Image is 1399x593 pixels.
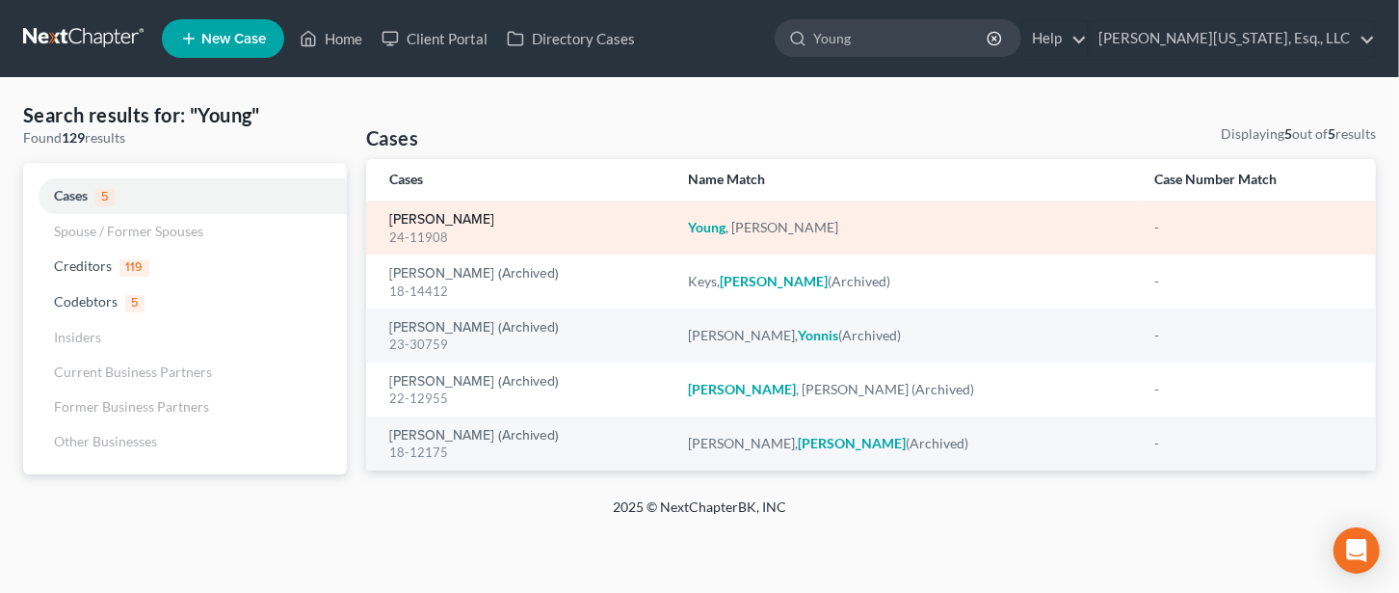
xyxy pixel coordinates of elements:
[23,424,347,459] a: Other Businesses
[1089,21,1375,56] a: [PERSON_NAME][US_STATE], Esq., LLC
[54,257,112,274] span: Creditors
[1154,380,1353,399] div: -
[201,32,266,46] span: New Case
[23,320,347,355] a: Insiders
[688,219,726,235] em: Young
[389,283,657,301] div: 18-14412
[366,159,673,201] th: Cases
[688,218,1123,237] div: , [PERSON_NAME]
[54,433,157,449] span: Other Businesses
[23,214,347,249] a: Spouse / Former Spouses
[1154,272,1353,291] div: -
[497,21,645,56] a: Directory Cases
[389,429,559,443] a: [PERSON_NAME] (Archived)
[23,178,347,214] a: Cases5
[23,101,347,128] h4: Search results for: "Young"
[23,355,347,390] a: Current Business Partners
[389,375,559,389] a: [PERSON_NAME] (Archived)
[54,293,118,310] span: Codebtors
[119,259,149,277] span: 119
[688,272,1123,291] div: Keys, (Archived)
[1154,326,1353,345] div: -
[1154,218,1353,237] div: -
[1221,124,1376,144] div: Displaying out of results
[798,435,906,451] em: [PERSON_NAME]
[95,189,115,206] span: 5
[1333,527,1380,574] div: Open Intercom Messenger
[54,329,101,345] span: Insiders
[1154,434,1353,453] div: -
[688,434,1123,453] div: [PERSON_NAME], (Archived)
[23,390,347,424] a: Former Business Partners
[673,159,1139,201] th: Name Match
[688,326,1123,345] div: [PERSON_NAME], (Archived)
[290,21,372,56] a: Home
[389,336,657,354] div: 23-30759
[1284,125,1292,142] strong: 5
[1328,125,1335,142] strong: 5
[389,229,657,247] div: 24-11908
[366,124,418,151] h4: Cases
[54,364,212,380] span: Current Business Partners
[720,273,828,289] em: [PERSON_NAME]
[54,398,209,415] span: Former Business Partners
[150,498,1249,532] div: 2025 © NextChapterBK, INC
[62,129,85,146] strong: 129
[389,321,559,335] a: [PERSON_NAME] (Archived)
[688,381,796,397] em: [PERSON_NAME]
[23,284,347,320] a: Codebtors5
[125,295,145,312] span: 5
[688,380,1123,399] div: , [PERSON_NAME] (Archived)
[1022,21,1087,56] a: Help
[23,249,347,284] a: Creditors119
[813,20,990,56] input: Search by name...
[23,128,347,148] div: Found results
[389,267,559,281] a: [PERSON_NAME] (Archived)
[54,223,203,239] span: Spouse / Former Spouses
[389,213,494,227] a: [PERSON_NAME]
[54,187,88,203] span: Cases
[798,327,838,343] em: Yonnis
[389,390,657,408] div: 22-12955
[1139,159,1376,201] th: Case Number Match
[389,444,657,462] div: 18-12175
[372,21,497,56] a: Client Portal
